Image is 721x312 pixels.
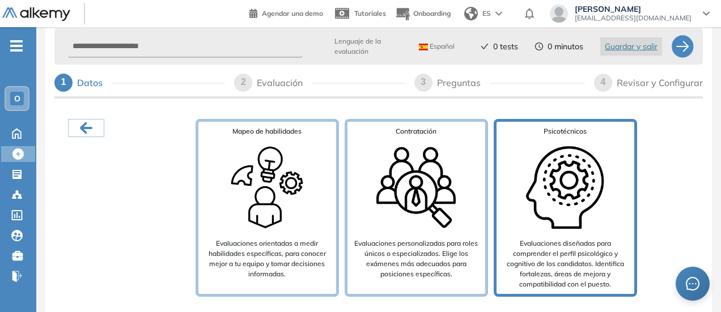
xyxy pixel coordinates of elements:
[617,74,703,92] div: Revisar y Configurar
[61,77,66,87] span: 1
[605,40,658,53] span: Guardar y salir
[495,11,502,16] img: arrow
[203,238,332,279] p: Evaluaciones orientadas a medir habilidades específicas, para conocer mejor a tu equipo y tomar d...
[421,77,426,87] span: 3
[249,6,323,19] a: Agendar una demo
[232,126,302,136] span: Mapeo de habilidades
[395,2,451,26] button: Onboarding
[352,238,481,279] p: Evaluaciones personalizadas para roles únicos o especializados. Elige los exámenes más adecuados ...
[600,37,662,55] button: Guardar y salir
[2,7,70,22] img: Logo
[535,42,543,50] span: clock-circle
[419,42,455,51] span: Español
[481,42,489,50] span: check
[419,44,428,50] img: ESP
[437,74,490,92] div: Preguntas
[241,77,246,87] span: 2
[544,126,587,136] span: Psicotécnicos
[685,276,700,291] span: message
[10,45,23,47] i: -
[262,9,323,18] span: Agendar una demo
[520,142,610,233] img: Type of search
[482,8,491,19] span: ES
[575,14,692,23] span: [EMAIL_ADDRESS][DOMAIN_NAME]
[464,7,478,20] img: world
[77,74,112,92] div: Datos
[222,142,312,233] img: Type of search
[413,9,451,18] span: Onboarding
[396,126,436,136] span: Contratación
[257,74,312,92] div: Evaluación
[548,41,583,53] span: 0 minutos
[354,9,386,18] span: Tutoriales
[54,74,225,92] div: 1Datos
[371,142,461,233] img: Type of search
[501,238,630,289] p: Evaluaciones diseñadas para comprender el perfil psicológico y cognitivo de los candidatos. Ident...
[334,36,403,57] span: Lenguaje de la evaluación
[575,5,692,14] span: [PERSON_NAME]
[601,77,606,87] span: 4
[14,94,20,103] span: O
[493,41,518,53] span: 0 tests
